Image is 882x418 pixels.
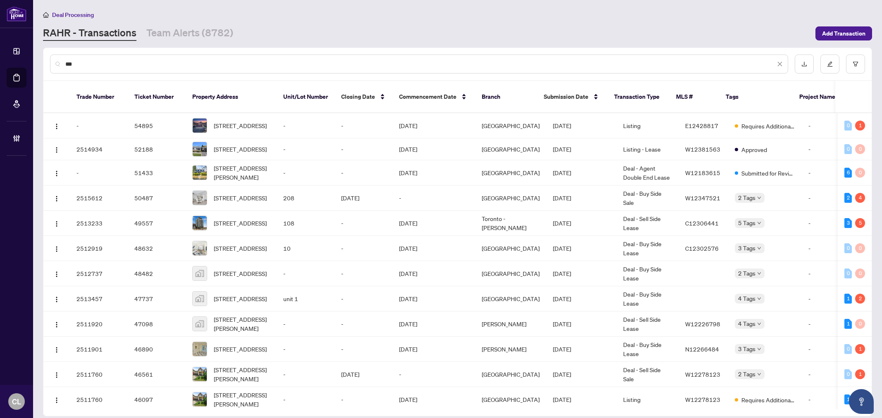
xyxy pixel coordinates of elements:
td: - [802,261,851,286]
img: thumbnail-img [193,142,207,156]
td: - [802,286,851,311]
button: Logo [50,292,63,305]
span: 2 Tags [738,369,755,379]
span: Closing Date [341,92,375,101]
td: 48632 [128,236,186,261]
div: 6 [844,168,852,178]
td: - [335,211,392,236]
span: Requires Additional Docs [741,395,795,404]
div: 2 [844,193,852,203]
button: Logo [50,119,63,132]
button: Logo [50,393,63,406]
td: - [277,261,335,286]
span: down [757,372,761,376]
td: 50487 [128,185,186,211]
div: 0 [844,144,852,154]
td: 51433 [128,160,186,185]
td: [GEOGRAPHIC_DATA] [475,286,546,311]
td: - [802,236,851,261]
td: [GEOGRAPHIC_DATA] [475,362,546,387]
td: 2511760 [70,387,128,412]
div: 1 [855,369,865,379]
td: 46890 [128,337,186,362]
button: Logo [50,242,63,255]
img: Logo [53,296,60,303]
span: 3 Tags [738,243,755,253]
td: [GEOGRAPHIC_DATA] [475,138,546,160]
td: [DATE] [392,138,475,160]
td: [DATE] [546,387,617,412]
td: [DATE] [546,337,617,362]
td: Listing [617,113,679,138]
td: [DATE] [392,160,475,185]
div: 5 [855,218,865,228]
td: - [335,236,392,261]
td: 2511920 [70,311,128,337]
td: 2515612 [70,185,128,211]
td: - [335,138,392,160]
span: [STREET_ADDRESS] [214,269,267,278]
span: down [757,297,761,301]
span: edit [827,61,833,67]
th: Trade Number [70,81,128,113]
img: Logo [53,372,60,378]
img: Logo [53,271,60,278]
th: Submission Date [537,81,607,113]
td: [GEOGRAPHIC_DATA] [475,236,546,261]
button: Logo [50,216,63,230]
img: thumbnail-img [193,241,207,255]
img: thumbnail-img [193,292,207,306]
img: thumbnail-img [193,216,207,230]
td: 48482 [128,261,186,286]
span: C12302576 [685,245,719,252]
td: 52188 [128,138,186,160]
td: Deal - Sell Side Sale [617,362,679,387]
td: [GEOGRAPHIC_DATA] [475,185,546,211]
td: 47737 [128,286,186,311]
div: 0 [844,121,852,131]
span: down [757,322,761,326]
span: down [757,347,761,351]
th: Commencement Date [392,81,475,113]
td: 108 [277,211,335,236]
td: [DATE] [335,362,392,387]
button: Logo [50,267,63,280]
td: [GEOGRAPHIC_DATA] [475,387,546,412]
td: - [802,160,851,185]
td: [DATE] [546,138,617,160]
td: - [335,286,392,311]
td: [DATE] [392,311,475,337]
td: [DATE] [392,236,475,261]
img: thumbnail-img [193,392,207,406]
span: [STREET_ADDRESS] [214,344,267,354]
th: Tags [719,81,793,113]
td: Deal - Sell Side Lease [617,211,679,236]
span: [STREET_ADDRESS][PERSON_NAME] [214,390,270,408]
td: - [335,337,392,362]
img: thumbnail-img [193,367,207,381]
td: 2512737 [70,261,128,286]
span: 2 Tags [738,268,755,278]
td: [DATE] [546,113,617,138]
span: home [43,12,49,18]
img: Logo [53,170,60,177]
span: N12266484 [685,345,719,353]
td: [DATE] [392,113,475,138]
td: - [802,337,851,362]
span: W12347521 [685,194,720,202]
div: 4 [855,193,865,203]
td: - [392,362,475,387]
div: 3 [844,218,852,228]
span: W12278123 [685,396,720,403]
td: 208 [277,185,335,211]
button: Logo [50,368,63,381]
td: [DATE] [392,387,475,412]
td: 46097 [128,387,186,412]
th: Unit/Lot Number [277,81,335,113]
span: W12278123 [685,370,720,378]
th: Project Name [793,81,842,113]
div: 1 [844,294,852,304]
button: Logo [50,191,63,204]
td: [DATE] [546,286,617,311]
span: 4 Tags [738,319,755,328]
